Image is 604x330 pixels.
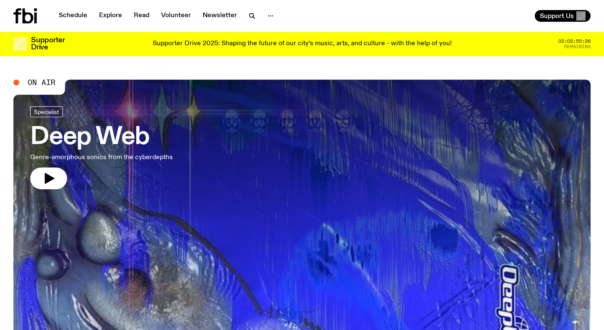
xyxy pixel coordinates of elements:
span: 02:02:55:26 [558,39,591,44]
a: Volunteer [156,10,196,22]
a: Schedule [54,10,92,22]
a: Deep WebGenre-amorphous sonics from the cyberdepths [30,106,173,189]
span: Specialist [34,108,59,115]
span: Support Us [540,12,574,20]
a: Explore [94,10,127,22]
h3: Supporter Drive [31,37,65,51]
h3: Deep Web [30,126,173,149]
span: Remaining [564,44,591,49]
button: Support Us [535,10,591,22]
p: Genre-amorphous sonics from the cyberdepths [30,152,173,162]
a: Read [129,10,154,22]
span: On Air [28,79,55,86]
p: Supporter Drive 2025: Shaping the future of our city’s music, arts, and culture - with the help o... [153,40,452,48]
a: Specialist [30,106,63,117]
a: Newsletter [198,10,242,22]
